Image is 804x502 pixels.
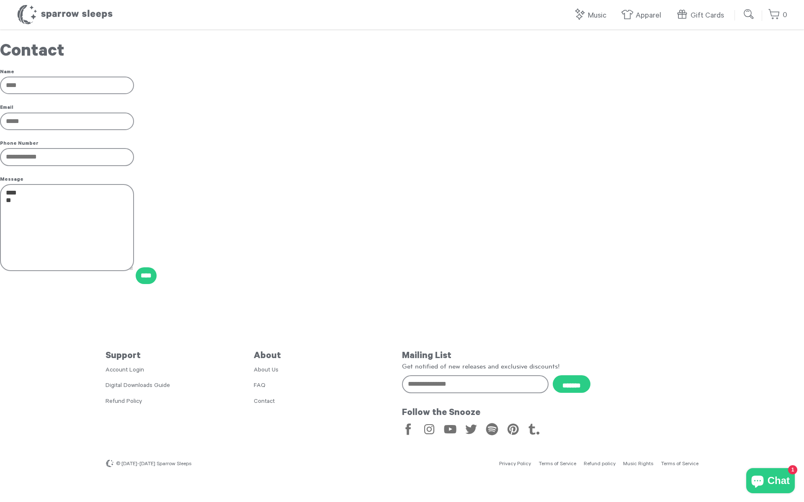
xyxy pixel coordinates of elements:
[676,7,728,25] a: Gift Cards
[623,461,653,467] a: Music Rights
[444,423,456,435] a: YouTube
[254,367,278,374] a: About Us
[768,6,787,24] a: 0
[539,461,576,467] a: Terms of Service
[254,351,402,362] h5: About
[486,423,498,435] a: Spotify
[423,423,435,435] a: Instagram
[744,468,797,495] inbox-online-store-chat: Shopify online store chat
[528,423,540,435] a: Tumblr
[17,4,113,25] h1: Sparrow Sleeps
[106,367,144,374] a: Account Login
[116,461,191,467] span: © [DATE]-[DATE] Sparrow Sleeps
[106,351,254,362] h5: Support
[661,461,698,467] a: Terms of Service
[402,362,698,371] p: Get notified of new releases and exclusive discounts!
[741,6,758,23] input: Submit
[106,383,170,389] a: Digital Downloads Guide
[621,7,665,25] a: Apparel
[402,351,698,362] h5: Mailing List
[584,461,616,467] a: Refund policy
[106,399,142,405] a: Refund Policy
[499,461,531,467] a: Privacy Policy
[573,7,611,25] a: Music
[254,383,265,389] a: FAQ
[402,408,698,419] h5: Follow the Snooze
[465,423,477,435] a: Twitter
[402,423,415,435] a: Facebook
[254,399,275,405] a: Contact
[507,423,519,435] a: Pinterest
